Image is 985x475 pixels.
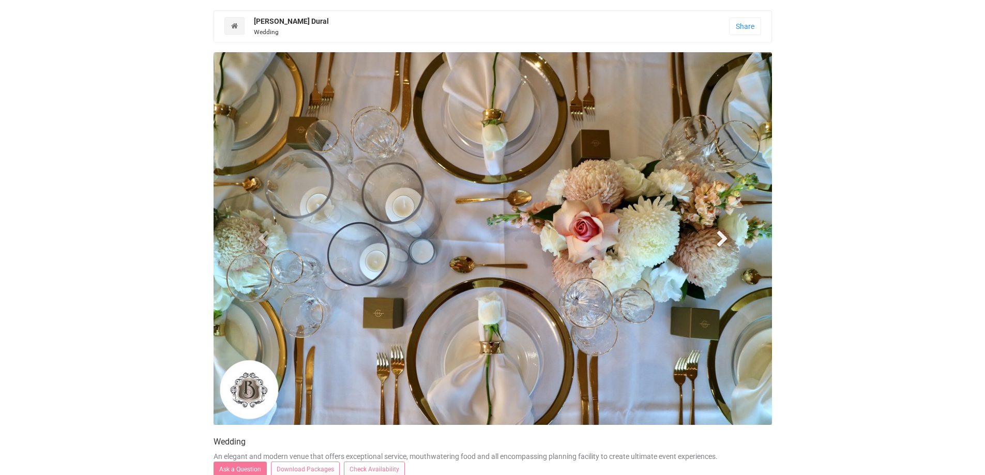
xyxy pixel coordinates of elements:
[254,17,329,25] strong: [PERSON_NAME] Dural
[729,18,761,35] a: Share
[254,28,279,36] small: Wedding
[214,451,772,462] div: An elegant and modern venue that offers exceptional service, mouthwatering food and all encompass...
[214,437,772,447] h4: Wedding
[214,52,772,425] img: IMG_3994-min.jpg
